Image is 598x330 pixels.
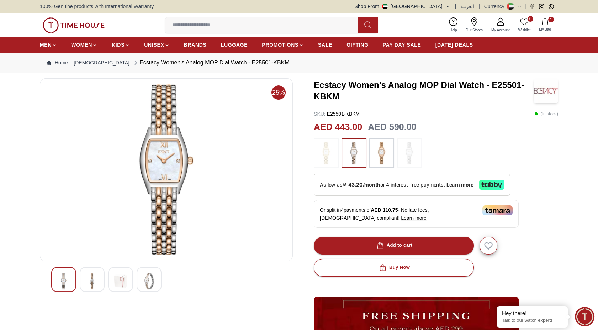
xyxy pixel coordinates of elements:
[40,41,52,48] span: MEN
[144,41,164,48] span: UNISEX
[71,41,92,48] span: WOMEN
[318,41,332,48] span: SALE
[549,4,554,9] a: Whatsapp
[143,273,155,289] img: Ecstacy Women's Analog MOP Dial Watch - E25501-GBGM
[314,259,474,277] button: Buy Now
[43,17,105,33] img: ...
[461,16,487,34] a: Our Stores
[445,16,461,34] a: Help
[86,273,99,289] img: Ecstacy Women's Analog MOP Dial Watch - E25501-GBGM
[375,241,413,250] div: Add to cart
[478,3,480,10] span: |
[401,215,427,221] span: Learn more
[262,41,298,48] span: PROMOTIONS
[317,142,335,164] img: ...
[262,38,304,51] a: PROMOTIONS
[435,41,473,48] span: [DATE] DEALS
[383,38,421,51] a: PAY DAY SALE
[314,120,362,134] h2: AED 443.00
[515,27,533,33] span: Wishlist
[514,16,535,34] a: 0Wishlist
[271,85,286,100] span: 25%
[184,41,207,48] span: BRANDS
[575,307,594,326] div: Chat Widget
[368,120,416,134] h3: AED 590.00
[534,110,558,117] p: ( In stock )
[502,310,562,317] div: Hey there!
[401,142,418,164] img: ...
[463,27,486,33] span: Our Stores
[71,38,97,51] a: WOMEN
[536,27,554,32] span: My Bag
[373,142,391,164] img: ...
[46,84,287,255] img: Ecstacy Women's Analog MOP Dial Watch - E25501-GBGM
[482,205,513,215] img: Tamara
[383,41,421,48] span: PAY DAY SALE
[346,38,369,51] a: GIFTING
[57,273,70,289] img: Ecstacy Women's Analog MOP Dial Watch - E25501-GBGM
[314,237,474,255] button: Add to cart
[539,4,544,9] a: Instagram
[114,273,127,289] img: Ecstacy Women's Analog MOP Dial Watch - E25501-GBGM
[455,3,456,10] span: |
[529,4,535,9] a: Facebook
[184,38,207,51] a: BRANDS
[447,27,460,33] span: Help
[355,3,451,10] button: Shop From[GEOGRAPHIC_DATA]
[528,16,533,22] span: 0
[40,38,57,51] a: MEN
[74,59,129,66] a: [DEMOGRAPHIC_DATA]
[112,38,130,51] a: KIDS
[534,78,558,103] img: Ecstacy Women's Analog MOP Dial Watch - E25501-KBKM
[371,207,398,213] span: AED 110.75
[40,3,154,10] span: 100% Genuine products with International Warranty
[318,38,332,51] a: SALE
[40,53,558,73] nav: Breadcrumb
[346,41,369,48] span: GIFTING
[435,38,473,51] a: [DATE] DEALS
[345,142,363,164] img: ...
[144,38,169,51] a: UNISEX
[47,59,68,66] a: Home
[112,41,125,48] span: KIDS
[382,4,388,9] img: United Arab Emirates
[314,200,519,228] div: Or split in 4 payments of - No late fees, [DEMOGRAPHIC_DATA] compliant!
[221,38,248,51] a: LUGGAGE
[221,41,248,48] span: LUGGAGE
[484,3,507,10] div: Currency
[535,17,555,33] button: 1My Bag
[525,3,526,10] span: |
[314,111,326,117] span: SKU :
[502,318,562,324] p: Talk to our watch expert!
[132,58,290,67] div: Ecstacy Women's Analog MOP Dial Watch - E25501-KBKM
[314,79,534,102] h3: Ecstacy Women's Analog MOP Dial Watch - E25501-KBKM
[548,17,554,22] span: 1
[460,3,474,10] button: العربية
[314,110,360,117] p: E25501-KBKM
[488,27,513,33] span: My Account
[378,263,410,272] div: Buy Now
